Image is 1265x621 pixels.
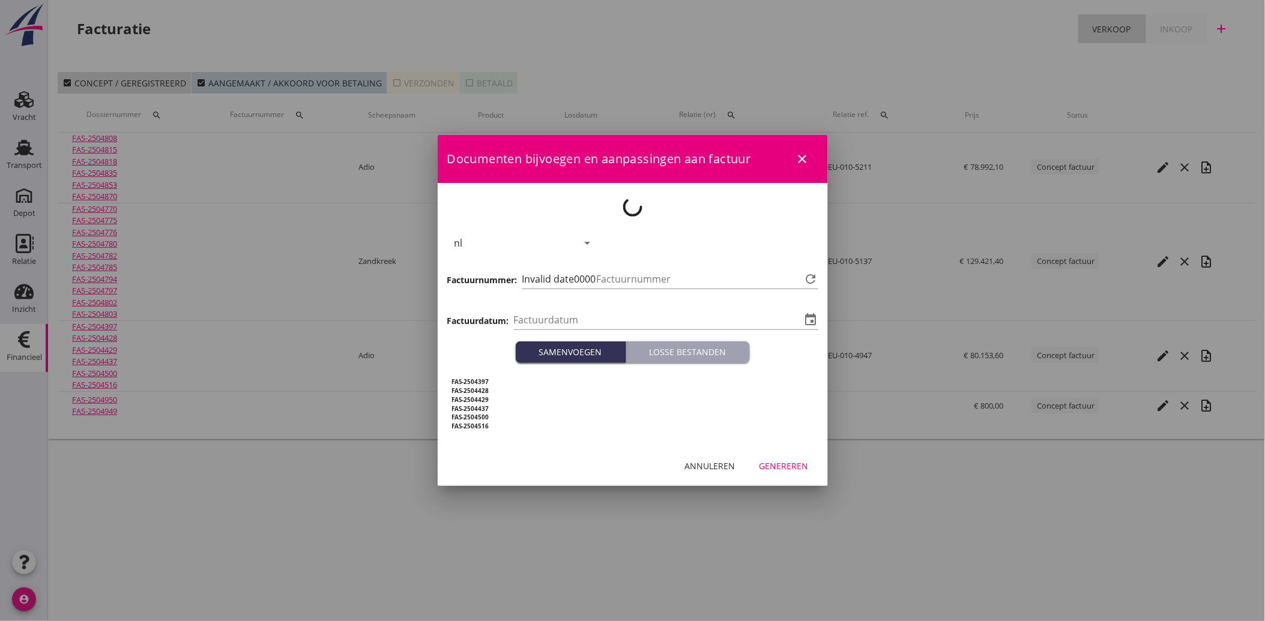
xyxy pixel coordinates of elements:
[514,310,802,329] input: Factuurdatum
[447,274,518,286] h3: Factuurnummer:
[522,272,596,287] span: Invalid date0000
[759,460,809,472] div: Genereren
[750,455,818,476] button: Genereren
[675,455,745,476] button: Annuleren
[447,314,509,327] h3: Factuurdatum:
[454,238,463,248] div: nl
[521,346,621,358] div: Samenvoegen
[516,341,626,363] button: Samenvoegen
[626,341,750,363] button: Losse bestanden
[804,313,818,327] i: event
[452,377,814,386] h5: FAS-2504397
[580,236,594,250] i: arrow_drop_down
[452,422,814,431] h5: FAS-2504516
[452,404,814,413] h5: FAS-2504437
[685,460,735,472] div: Annuleren
[597,269,802,289] input: Factuurnummer
[796,152,810,166] i: close
[438,135,828,183] div: Documenten bijvoegen en aanpassingen aan factuur
[452,395,814,404] h5: FAS-2504429
[804,272,818,286] i: refresh
[452,386,814,395] h5: FAS-2504428
[452,413,814,422] h5: FAS-2504500
[631,346,745,358] div: Losse bestanden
